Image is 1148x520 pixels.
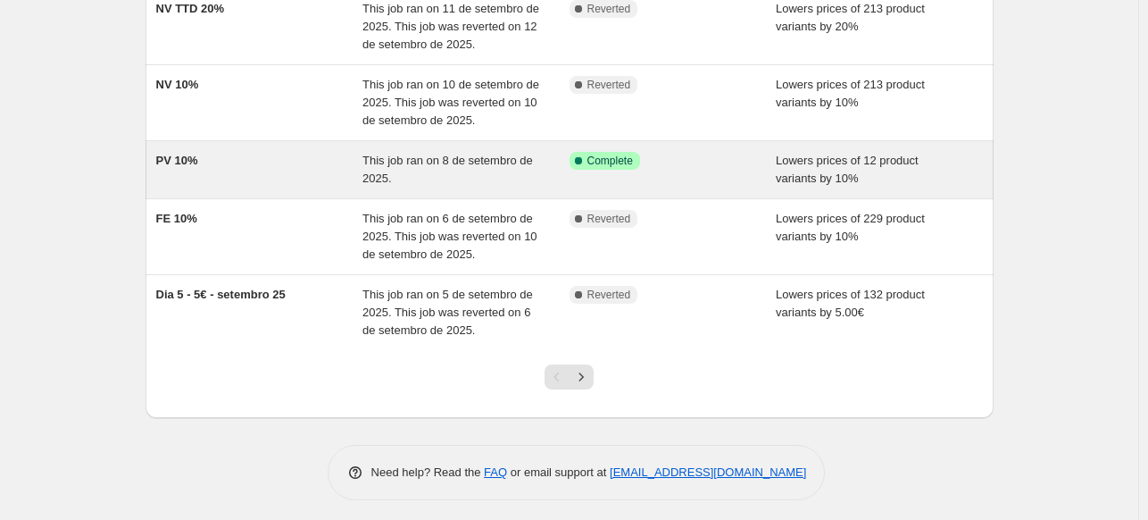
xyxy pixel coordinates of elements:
[587,288,631,302] span: Reverted
[587,2,631,16] span: Reverted
[776,212,925,243] span: Lowers prices of 229 product variants by 10%
[484,465,507,479] a: FAQ
[569,365,594,390] button: Next
[362,288,533,337] span: This job ran on 5 de setembro de 2025. This job was reverted on 6 de setembro de 2025.
[156,78,199,91] span: NV 10%
[587,212,631,226] span: Reverted
[776,288,925,319] span: Lowers prices of 132 product variants by 5.00€
[587,154,633,168] span: Complete
[545,365,594,390] nav: Pagination
[776,2,925,33] span: Lowers prices of 213 product variants by 20%
[156,2,225,15] span: NV TTD 20%
[362,212,537,261] span: This job ran on 6 de setembro de 2025. This job was reverted on 10 de setembro de 2025.
[587,78,631,92] span: Reverted
[156,212,197,225] span: FE 10%
[156,154,198,167] span: PV 10%
[362,154,533,185] span: This job ran on 8 de setembro de 2025.
[507,465,610,479] span: or email support at
[362,2,539,51] span: This job ran on 11 de setembro de 2025. This job was reverted on 12 de setembro de 2025.
[362,78,539,127] span: This job ran on 10 de setembro de 2025. This job was reverted on 10 de setembro de 2025.
[610,465,806,479] a: [EMAIL_ADDRESS][DOMAIN_NAME]
[371,465,485,479] span: Need help? Read the
[776,78,925,109] span: Lowers prices of 213 product variants by 10%
[156,288,286,301] span: Dia 5 - 5€ - setembro 25
[776,154,919,185] span: Lowers prices of 12 product variants by 10%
